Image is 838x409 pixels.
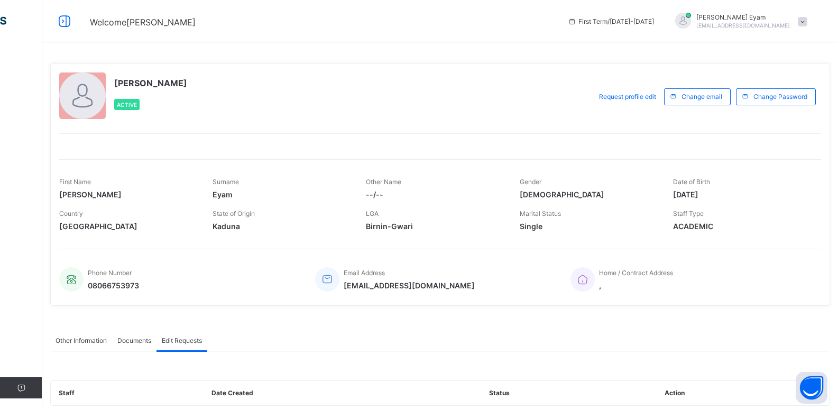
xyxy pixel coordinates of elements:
span: Change Password [753,93,807,101]
span: Email Address [344,269,385,277]
span: LGA [366,210,379,217]
th: Staff [51,381,204,405]
span: 08066753973 [88,281,139,290]
th: Status [481,381,657,405]
span: --/-- [366,190,503,199]
span: [DEMOGRAPHIC_DATA] [520,190,657,199]
span: [DATE] [673,190,811,199]
button: Open asap [796,372,827,404]
span: [PERSON_NAME] [59,190,197,199]
span: Other Name [366,178,401,186]
span: Other Information [56,337,107,344]
span: Marital Status [520,210,561,217]
span: [EMAIL_ADDRESS][DOMAIN_NAME] [344,281,475,290]
span: Single [520,222,657,231]
span: Welcome [PERSON_NAME] [90,17,196,28]
span: , [599,281,673,290]
span: Active [117,102,137,108]
span: First Name [59,178,91,186]
span: Phone Number [88,269,132,277]
span: Birnin-Gwari [366,222,503,231]
span: Eyam [213,190,350,199]
span: Surname [213,178,239,186]
span: Date of Birth [673,178,710,186]
span: Documents [117,337,151,344]
span: Gender [520,178,541,186]
span: ACADEMIC [673,222,811,231]
th: Date Created [204,381,481,405]
span: Home / Contract Address [599,269,673,277]
div: PascalEyam [665,13,813,30]
span: [GEOGRAPHIC_DATA] [59,222,197,231]
span: Staff Type [673,210,704,217]
span: Country [59,210,83,217]
span: Request profile edit [599,93,656,101]
span: Change email [682,93,722,101]
span: [PERSON_NAME] Eyam [696,13,790,21]
span: State of Origin [213,210,255,217]
th: Action [657,381,830,405]
span: [PERSON_NAME] [114,78,187,88]
span: Edit Requests [162,337,202,344]
span: [EMAIL_ADDRESS][DOMAIN_NAME] [696,22,790,29]
span: session/term information [568,17,654,25]
span: Kaduna [213,222,350,231]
